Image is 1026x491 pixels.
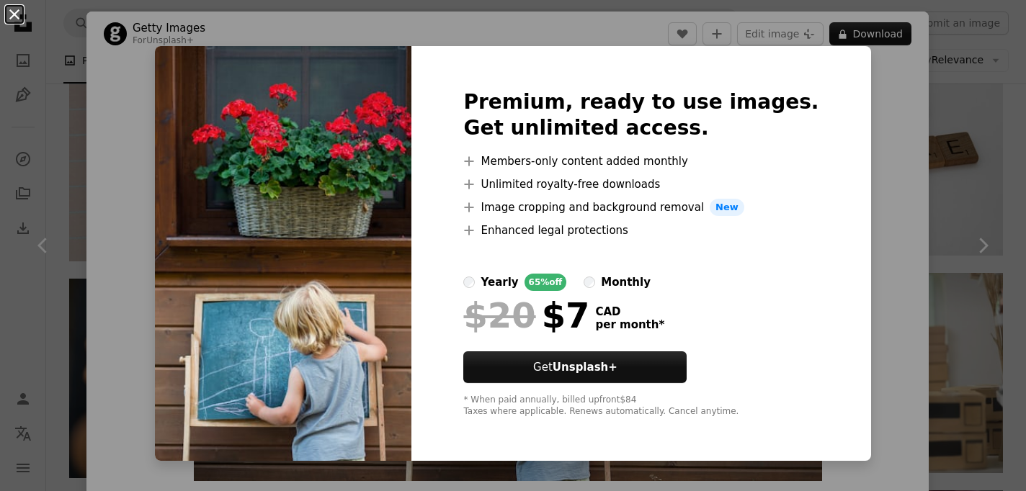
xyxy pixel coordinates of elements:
[601,274,651,291] div: monthly
[525,274,567,291] div: 65% off
[481,274,518,291] div: yearly
[155,46,411,461] img: premium_photo-1681843537125-6cddc4c93d2f
[463,297,589,334] div: $7
[584,276,595,288] input: monthly
[595,305,664,318] span: CAD
[463,176,818,193] li: Unlimited royalty-free downloads
[710,199,744,216] span: New
[463,276,475,288] input: yearly65%off
[463,222,818,239] li: Enhanced legal protections
[463,297,535,334] span: $20
[595,318,664,331] span: per month *
[463,153,818,170] li: Members-only content added monthly
[553,361,617,374] strong: Unsplash+
[463,351,687,383] button: GetUnsplash+
[463,199,818,216] li: Image cropping and background removal
[463,395,818,418] div: * When paid annually, billed upfront $84 Taxes where applicable. Renews automatically. Cancel any...
[463,89,818,141] h2: Premium, ready to use images. Get unlimited access.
